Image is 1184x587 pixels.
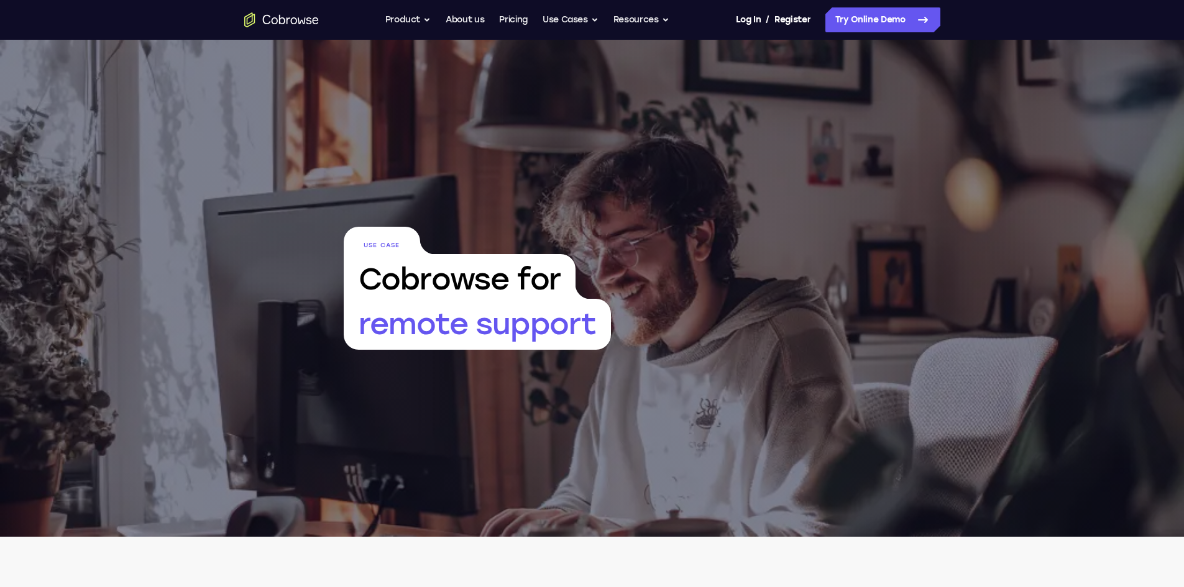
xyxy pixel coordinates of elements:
span: / [766,12,769,27]
a: Pricing [499,7,528,32]
button: Resources [613,7,669,32]
button: Product [385,7,431,32]
a: Log In [736,7,761,32]
span: Use Case [344,227,420,254]
a: Try Online Demo [825,7,940,32]
span: Cobrowse for [344,254,576,299]
button: Use Cases [543,7,599,32]
a: Register [774,7,810,32]
span: remote support [344,299,611,350]
a: Go to the home page [244,12,319,27]
a: About us [446,7,484,32]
